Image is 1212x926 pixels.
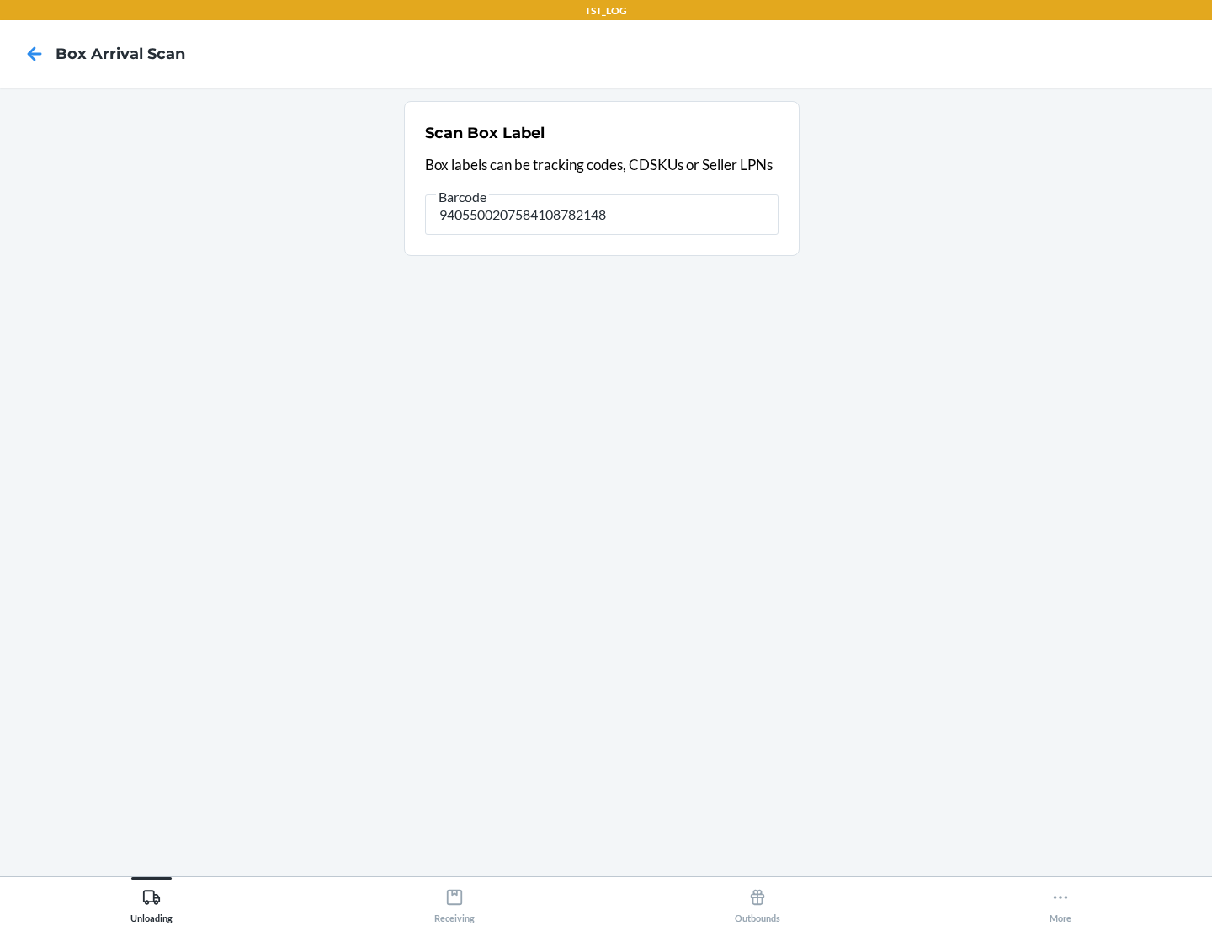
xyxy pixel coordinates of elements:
[425,154,779,176] p: Box labels can be tracking codes, CDSKUs or Seller LPNs
[735,881,780,923] div: Outbounds
[434,881,475,923] div: Receiving
[1050,881,1071,923] div: More
[130,881,173,923] div: Unloading
[425,194,779,235] input: Barcode
[56,43,185,65] h4: Box Arrival Scan
[425,122,545,144] h2: Scan Box Label
[585,3,627,19] p: TST_LOG
[436,189,489,205] span: Barcode
[909,877,1212,923] button: More
[606,877,909,923] button: Outbounds
[303,877,606,923] button: Receiving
